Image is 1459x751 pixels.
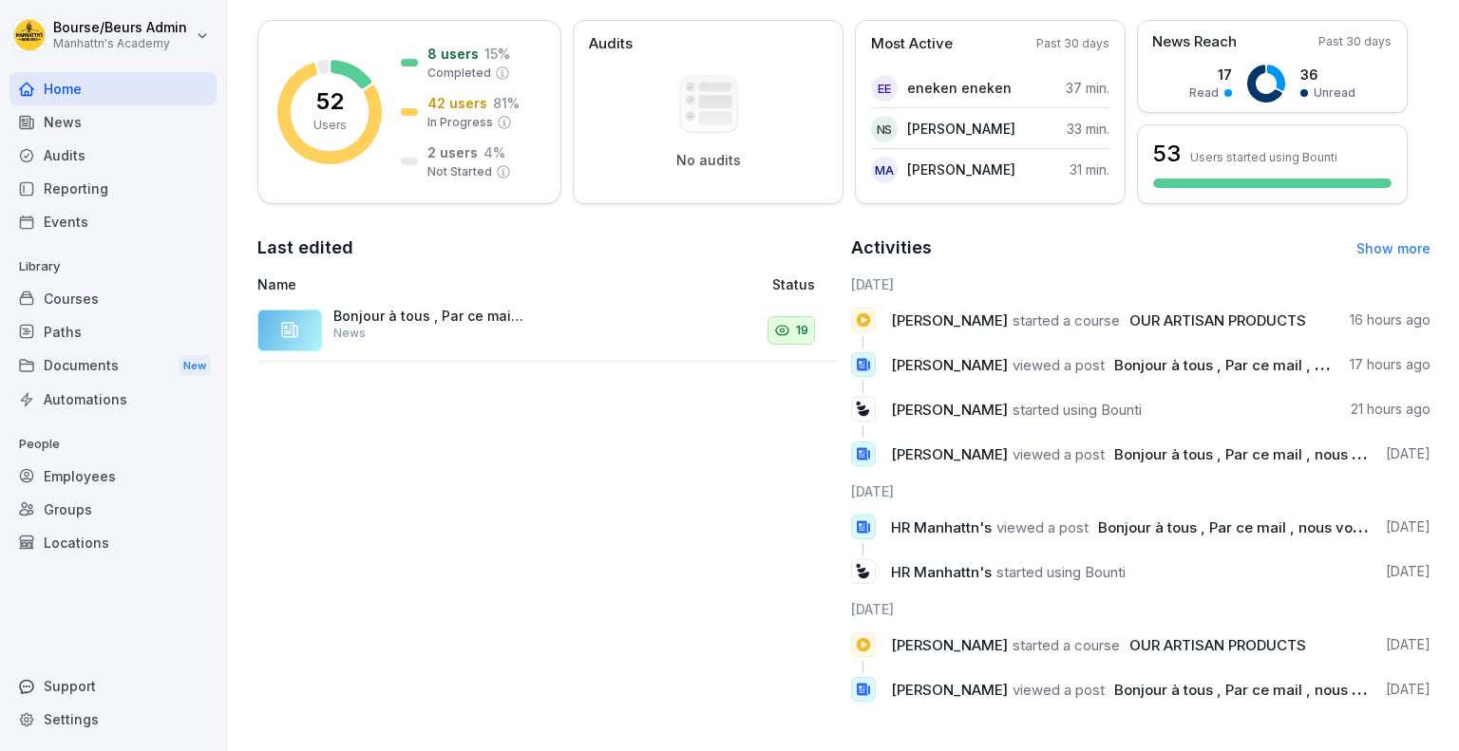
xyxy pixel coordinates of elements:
p: 2 users [427,142,478,162]
p: 19 [796,321,808,340]
div: Support [9,669,217,703]
p: Unread [1314,84,1355,102]
p: eneken eneken [907,78,1012,98]
a: News [9,105,217,139]
h2: Last edited [257,235,838,261]
a: Audits [9,139,217,172]
div: ee [871,75,898,102]
p: [DATE] [1386,562,1431,581]
p: 42 users [427,93,487,113]
p: Past 30 days [1318,33,1392,50]
span: viewed a post [996,518,1089,536]
p: 17 [1189,65,1232,84]
span: [PERSON_NAME] [891,445,1008,463]
span: viewed a post [1013,681,1105,699]
p: Completed [427,65,491,82]
p: 17 hours ago [1350,355,1431,374]
a: Courses [9,282,217,315]
p: No audits [676,152,741,169]
span: started using Bounti [1013,401,1142,419]
h6: [DATE] [851,274,1431,294]
p: Users [313,117,347,134]
p: 81 % [493,93,520,113]
p: 52 [316,90,344,113]
p: [PERSON_NAME] [907,160,1015,179]
div: NS [871,116,898,142]
p: 21 hours ago [1351,400,1431,419]
p: Manhattn's Academy [53,37,187,50]
p: Not Started [427,163,492,180]
h6: [DATE] [851,481,1431,501]
span: [PERSON_NAME] [891,401,1008,419]
span: [PERSON_NAME] [891,356,1008,374]
span: HR Manhattn's [891,563,992,581]
p: 36 [1300,65,1355,84]
a: Automations [9,383,217,416]
p: [DATE] [1386,635,1431,654]
span: viewed a post [1013,356,1105,374]
div: MA [871,157,898,183]
a: Reporting [9,172,217,205]
h6: [DATE] [851,599,1431,619]
a: DocumentsNew [9,348,217,384]
a: Paths [9,315,217,348]
p: Bonjour à tous , Par ce mail , nous vous notifions que les modules de formation ont été mis à jou... [333,308,523,325]
span: [PERSON_NAME] [891,311,1008,329]
p: Status [772,274,815,294]
p: Read [1189,84,1219,102]
a: Home [9,72,217,105]
a: Events [9,205,217,238]
span: viewed a post [1013,445,1105,463]
p: People [9,429,217,460]
a: Locations [9,526,217,559]
div: Documents [9,348,217,384]
a: Show more [1356,240,1431,256]
p: 15 % [484,44,510,64]
p: 31 min. [1070,160,1109,179]
a: Employees [9,460,217,493]
h3: 53 [1153,138,1181,170]
h2: Activities [851,235,932,261]
p: Name [257,274,614,294]
div: New [179,355,211,377]
span: OUR ARTISAN PRODUCTS [1129,636,1306,654]
p: News [333,325,366,342]
p: News Reach [1152,31,1237,53]
p: [DATE] [1386,444,1431,463]
p: Bourse/Beurs Admin [53,20,187,36]
p: 4 % [483,142,505,162]
p: [DATE] [1386,680,1431,699]
p: Audits [589,33,633,55]
p: 37 min. [1066,78,1109,98]
p: [PERSON_NAME] [907,119,1015,139]
a: Settings [9,703,217,736]
span: [PERSON_NAME] [891,636,1008,654]
p: Most Active [871,33,953,55]
span: started a course [1013,636,1120,654]
p: Library [9,252,217,282]
p: 33 min. [1067,119,1109,139]
span: HR Manhattn's [891,518,992,536]
p: 16 hours ago [1350,310,1431,329]
span: OUR ARTISAN PRODUCTS [1129,311,1306,329]
span: [PERSON_NAME] [891,681,1008,699]
span: started using Bounti [996,563,1126,581]
p: Past 30 days [1036,35,1109,52]
a: Groups [9,493,217,526]
a: Bonjour à tous , Par ce mail , nous vous notifions que les modules de formation ont été mis à jou... [257,300,838,362]
p: 8 users [427,44,479,64]
span: started a course [1013,311,1120,329]
p: Users started using Bounti [1190,150,1337,164]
